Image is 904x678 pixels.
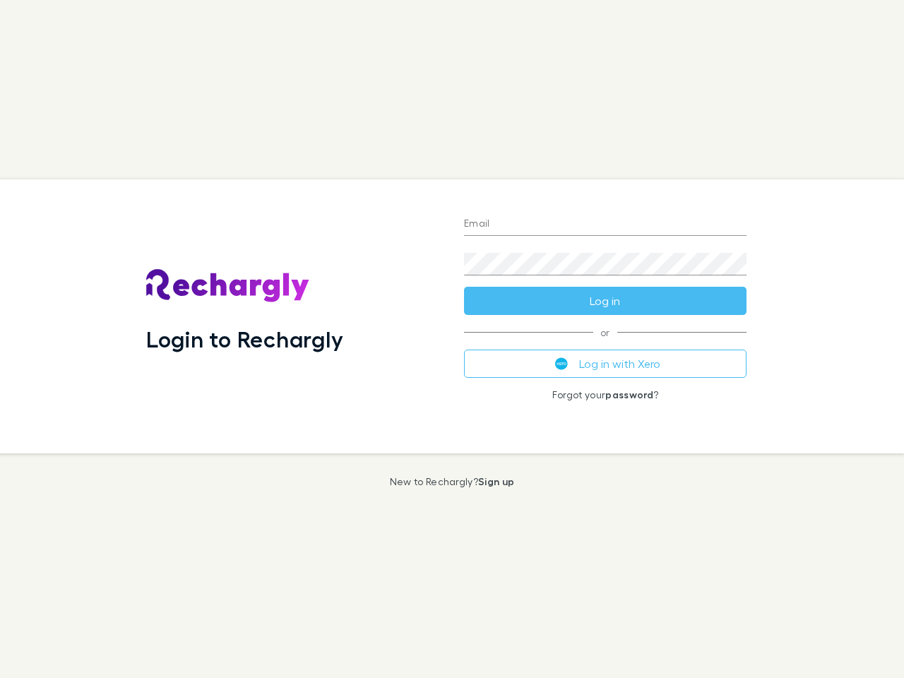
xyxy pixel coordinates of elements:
h1: Login to Rechargly [146,326,343,352]
img: Rechargly's Logo [146,269,310,303]
button: Log in with Xero [464,350,747,378]
img: Xero's logo [555,357,568,370]
button: Log in [464,287,747,315]
a: Sign up [478,475,514,487]
p: New to Rechargly? [390,476,515,487]
span: or [464,332,747,333]
p: Forgot your ? [464,389,747,400]
a: password [605,388,653,400]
